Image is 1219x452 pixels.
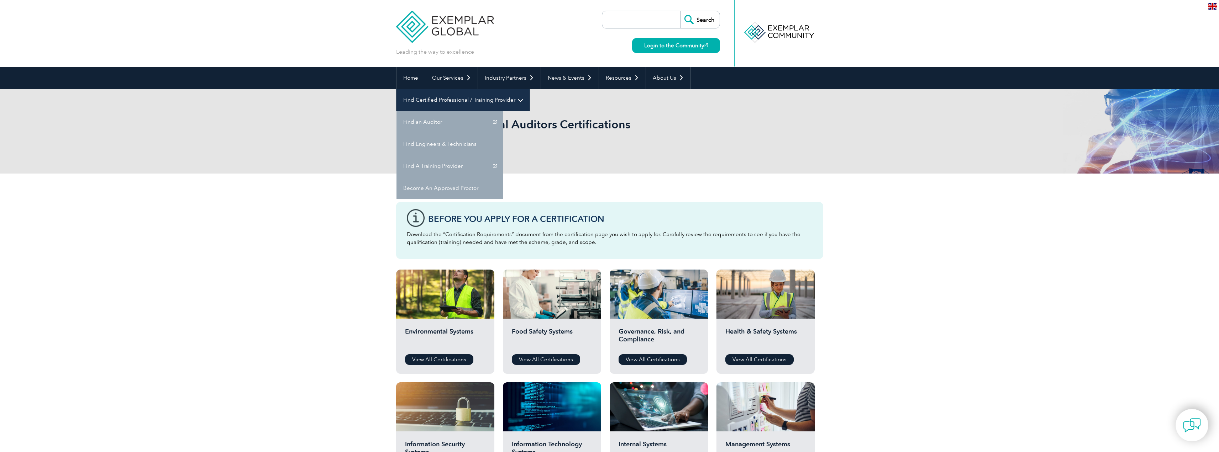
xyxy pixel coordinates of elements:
[725,354,794,365] a: View All Certifications
[478,67,541,89] a: Industry Partners
[405,354,473,365] a: View All Certifications
[396,133,503,155] a: Find Engineers & Technicians
[619,328,699,349] h2: Governance, Risk, and Compliance
[541,67,599,89] a: News & Events
[428,214,813,223] h3: Before You Apply For a Certification
[396,155,503,177] a: Find A Training Provider
[681,11,720,28] input: Search
[619,354,687,365] a: View All Certifications
[405,328,485,349] h2: Environmental Systems
[646,67,690,89] a: About Us
[512,328,592,349] h2: Food Safety Systems
[396,48,474,56] p: Leading the way to excellence
[396,177,503,199] a: Become An Approved Proctor
[407,230,813,246] p: Download the “Certification Requirements” document from the certification page you wish to apply ...
[425,67,478,89] a: Our Services
[396,89,530,111] a: Find Certified Professional / Training Provider
[1208,3,1217,10] img: en
[704,43,708,47] img: open_square.png
[396,117,669,145] h1: Browse All Individual Auditors Certifications by Category
[512,354,580,365] a: View All Certifications
[632,38,720,53] a: Login to the Community
[396,67,425,89] a: Home
[599,67,646,89] a: Resources
[396,111,503,133] a: Find an Auditor
[725,328,806,349] h2: Health & Safety Systems
[1183,416,1201,434] img: contact-chat.png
